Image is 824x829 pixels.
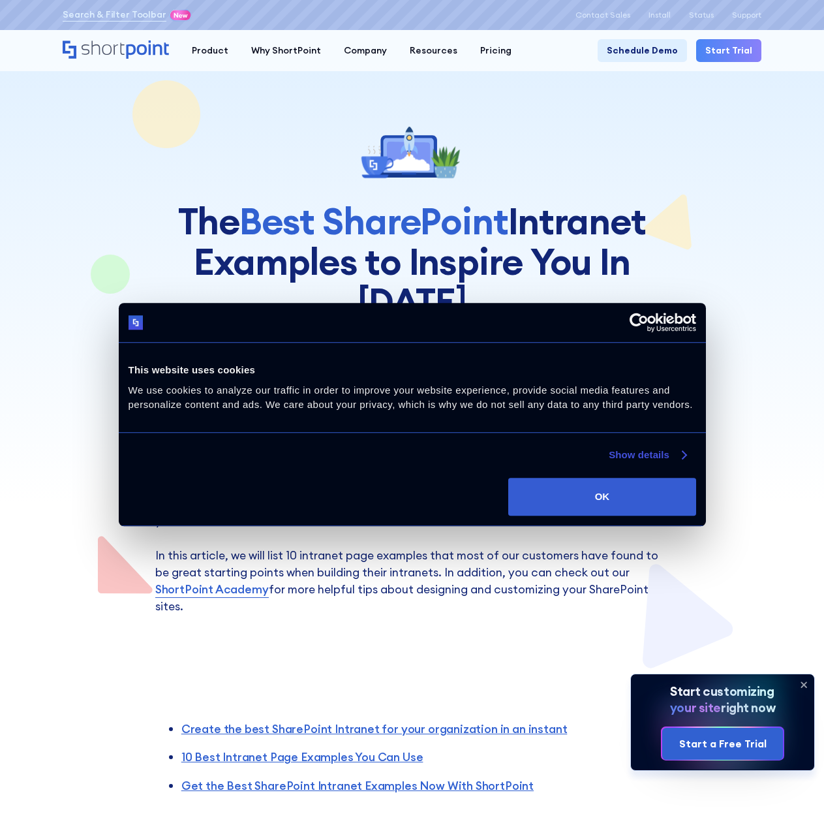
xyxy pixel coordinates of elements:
[732,10,761,20] a: Support
[679,736,766,751] div: Start a Free Trial
[508,478,695,516] button: OK
[662,728,782,760] a: Start a Free Trial
[129,362,696,378] div: This website uses cookies
[181,778,534,793] a: Get the Best SharePoint Intranet Examples Now With ShortPoint
[649,10,671,20] a: Install
[155,581,269,598] a: ShortPoint Academy
[181,749,423,764] a: 10 Best Intranet Page Examples You Can Use
[468,39,523,62] a: Pricing
[589,678,824,829] iframe: Chat Widget
[251,44,321,57] div: Why ShortPoint
[609,447,686,463] a: Show details
[129,315,144,330] img: logo
[598,39,687,62] a: Schedule Demo
[332,39,398,62] a: Company
[63,8,166,22] a: Search & Filter Toolbar
[181,721,568,736] a: Create the best SharePoint Intranet for your organization in an instant
[410,44,457,57] div: Resources
[689,10,714,20] a: Status
[575,10,630,20] a: Contact Sales
[480,44,511,57] div: Pricing
[192,44,228,57] div: Product
[582,313,696,332] a: Usercentrics Cookiebot - opens in a new window
[398,39,468,62] a: Resources
[180,39,239,62] a: Product
[129,384,693,411] span: We use cookies to analyze our traffic in order to improve your website experience, provide social...
[696,39,761,62] a: Start Trial
[63,40,169,60] a: Home
[344,44,387,57] div: Company
[239,39,332,62] a: Why ShortPoint
[138,201,686,322] h1: The Intranet Examples to Inspire You In [DATE]
[239,198,508,244] span: Best SharePoint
